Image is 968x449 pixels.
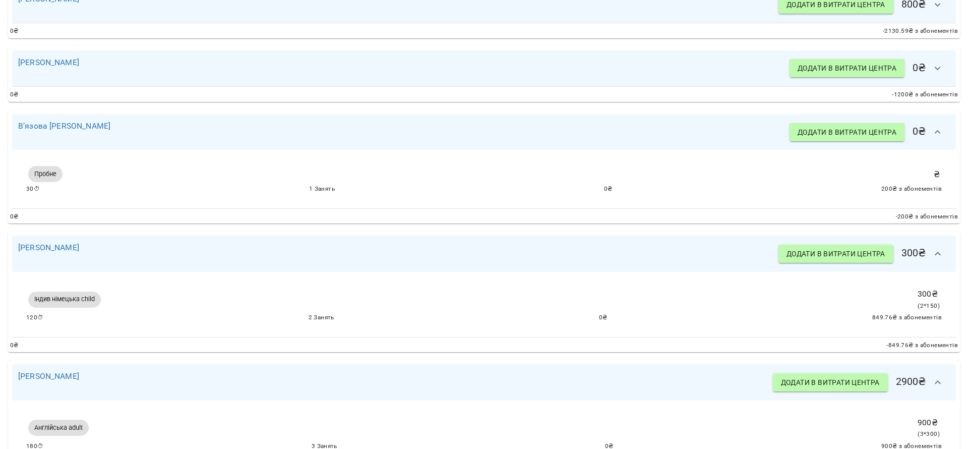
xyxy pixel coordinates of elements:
[18,371,79,381] a: [PERSON_NAME]
[10,90,19,100] span: 0 ₴
[883,26,958,36] span: -2130.59 ₴ з абонементів
[599,313,608,323] span: 0 ₴
[309,184,335,194] span: 1 Занять
[10,341,19,351] span: 0 ₴
[10,26,19,36] span: 0 ₴
[786,248,885,260] span: Додати в витрати центра
[26,313,44,323] span: 120 ⏱
[790,123,904,141] button: Додати в витрати центра
[26,184,40,194] span: 30 ⏱
[872,313,942,323] span: 849.76 ₴ з абонементів
[778,245,893,263] button: Додати в витрати центра
[918,430,940,437] span: ( 3 * 300 )
[918,417,940,429] p: 900 ₴
[934,169,940,181] p: ₴
[790,59,904,77] button: Додати в витрати центра
[896,212,958,222] span: -200 ₴ з абонементів
[10,212,19,222] span: 0 ₴
[778,242,950,266] h6: 300 ₴
[790,120,950,144] h6: 0 ₴
[18,243,79,252] a: [PERSON_NAME]
[798,126,896,138] span: Додати в витрати центра
[773,373,888,391] button: Додати в витрати центра
[773,370,950,395] h6: 2900 ₴
[881,184,942,194] span: 200 ₴ з абонементів
[892,90,958,100] span: -1200 ₴ з абонементів
[604,184,613,194] span: 0 ₴
[781,376,880,388] span: Додати в витрати центра
[18,121,110,131] a: В’язова [PERSON_NAME]
[28,295,101,304] span: Індив німецька child
[886,341,958,351] span: -849.76 ₴ з абонементів
[309,313,334,323] span: 2 Занять
[918,302,940,309] span: ( 2 * 150 )
[28,423,89,432] span: Англійська adult
[18,58,79,67] a: [PERSON_NAME]
[918,288,940,300] p: 300 ₴
[790,57,950,81] h6: 0 ₴
[798,62,896,74] span: Додати в витрати центра
[28,170,63,179] span: Пробне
